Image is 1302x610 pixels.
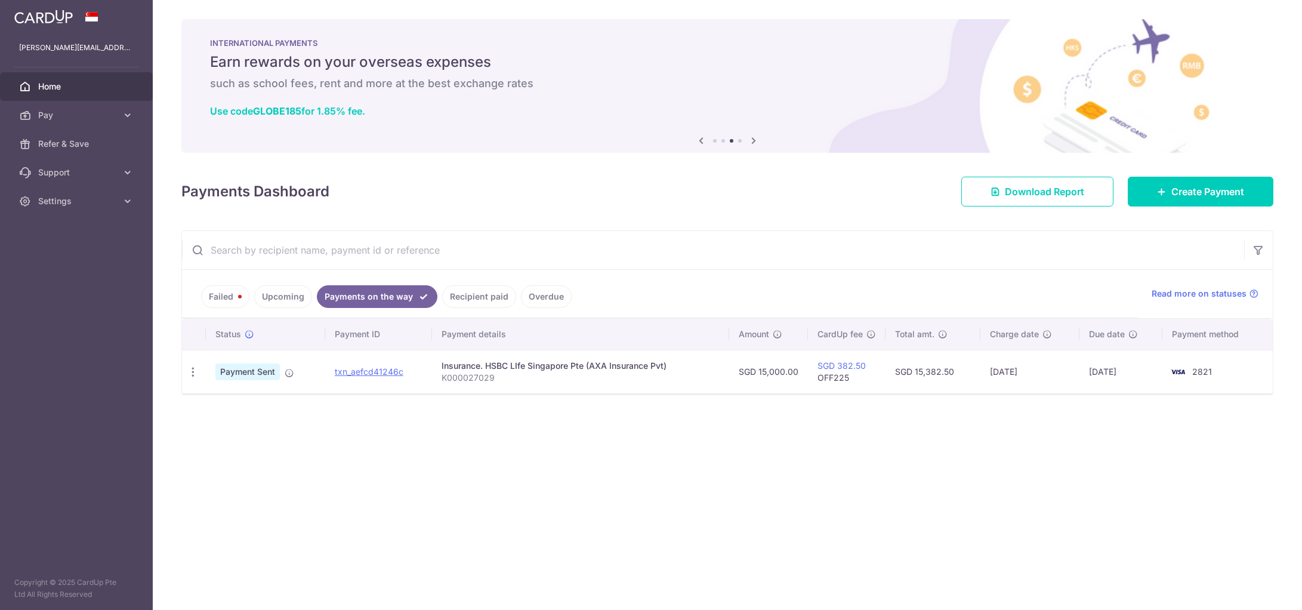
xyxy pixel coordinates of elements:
a: Create Payment [1128,177,1273,207]
p: K000027029 [442,372,720,384]
span: Refer & Save [38,138,117,150]
p: INTERNATIONAL PAYMENTS [210,38,1245,48]
img: Bank Card [1166,365,1190,379]
a: Read more on statuses [1152,288,1258,300]
span: Home [38,81,117,93]
a: SGD 382.50 [817,361,866,371]
a: Failed [201,285,249,308]
a: Overdue [521,285,572,308]
a: Upcoming [254,285,312,308]
span: Amount [739,328,769,340]
a: Download Report [961,177,1113,207]
span: Support [38,167,117,178]
span: Settings [38,195,117,207]
td: OFF225 [808,350,886,393]
a: Recipient paid [442,285,516,308]
span: 2821 [1192,366,1212,377]
a: Payments on the way [317,285,437,308]
span: Pay [38,109,117,121]
h6: such as school fees, rent and more at the best exchange rates [210,76,1245,91]
a: Use codeGLOBE185for 1.85% fee. [210,105,365,117]
iframe: Opens a widget where you can find more information [1226,574,1290,604]
span: CardUp fee [817,328,863,340]
td: SGD 15,382.50 [886,350,981,393]
span: Due date [1089,328,1125,340]
b: GLOBE185 [253,105,301,117]
span: Total amt. [895,328,934,340]
td: SGD 15,000.00 [729,350,808,393]
span: Read more on statuses [1152,288,1247,300]
th: Payment method [1162,319,1273,350]
input: Search by recipient name, payment id or reference [182,231,1244,269]
span: Charge date [990,328,1039,340]
h5: Earn rewards on your overseas expenses [210,53,1245,72]
img: CardUp [14,10,73,24]
span: Payment Sent [215,363,280,380]
td: [DATE] [1079,350,1162,393]
p: [PERSON_NAME][EMAIL_ADDRESS][DOMAIN_NAME] [19,42,134,54]
div: Insurance. HSBC LIfe Singapore Pte (AXA Insurance Pvt) [442,360,720,372]
td: [DATE] [980,350,1079,393]
img: International Payment Banner [181,19,1273,153]
span: Status [215,328,241,340]
a: txn_aefcd41246c [335,366,403,377]
th: Payment ID [325,319,432,350]
span: Create Payment [1171,184,1244,199]
h4: Payments Dashboard [181,181,329,202]
span: Download Report [1005,184,1084,199]
th: Payment details [432,319,729,350]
